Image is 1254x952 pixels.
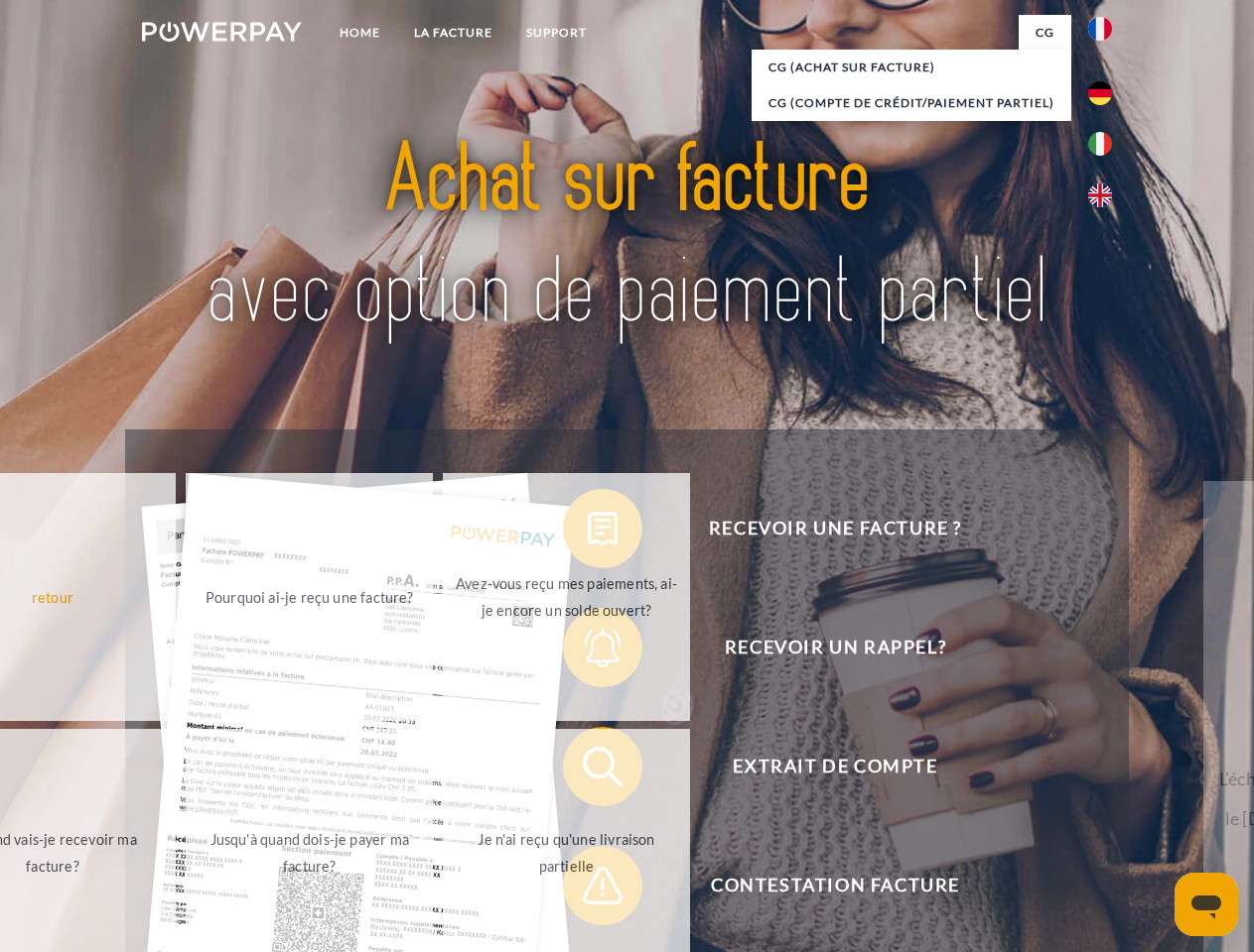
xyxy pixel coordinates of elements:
a: CG (Compte de crédit/paiement partiel) [752,85,1071,121]
img: fr [1088,17,1112,41]
a: Home [323,15,397,51]
a: Avez-vous reçu mes paiements, ai-je encore un solde ouvert? [443,473,690,721]
span: Recevoir une facture ? [592,489,1078,568]
div: Pourquoi ai-je reçu une facture? [198,583,421,610]
iframe: Bouton de lancement de la fenêtre de messagerie [1175,873,1238,936]
button: Extrait de compte [563,727,1079,806]
div: Jusqu'à quand dois-je payer ma facture? [198,826,421,880]
img: en [1088,183,1112,207]
button: Recevoir un rappel? [563,608,1079,687]
span: Extrait de compte [592,727,1078,806]
img: it [1088,132,1112,156]
a: LA FACTURE [397,15,509,51]
img: title-powerpay_fr.svg [190,95,1064,380]
a: CG (achat sur facture) [752,50,1071,85]
span: Recevoir un rappel? [592,608,1078,687]
span: Contestation Facture [592,846,1078,925]
button: Contestation Facture [563,846,1079,925]
a: Support [509,15,604,51]
img: logo-powerpay-white.svg [142,22,302,42]
button: Recevoir une facture ? [563,489,1079,568]
div: Avez-vous reçu mes paiements, ai-je encore un solde ouvert? [455,570,678,624]
a: CG [1019,15,1071,51]
img: de [1088,81,1112,105]
div: Je n'ai reçu qu'une livraison partielle [455,826,678,880]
